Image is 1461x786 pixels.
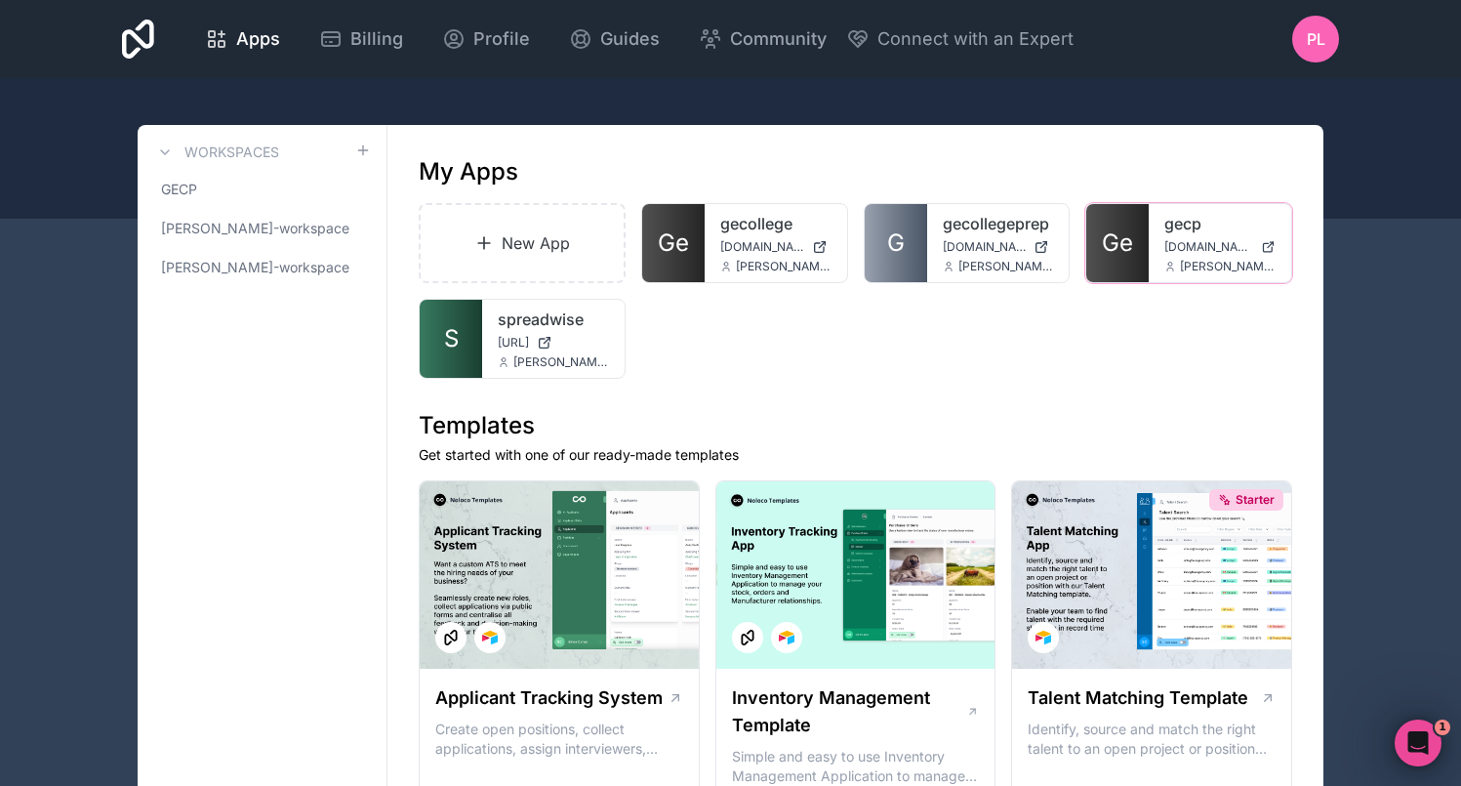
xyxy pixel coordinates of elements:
span: Apps [236,25,280,53]
span: [PERSON_NAME]-workspace [161,258,349,277]
p: Simple and easy to use Inventory Management Application to manage your stock, orders and Manufact... [732,747,980,786]
button: Connect with an Expert [846,25,1074,53]
span: Starter [1236,492,1275,508]
h1: Talent Matching Template [1028,684,1248,712]
span: 1 [1435,720,1450,735]
a: [DOMAIN_NAME] [943,239,1054,255]
p: Create open positions, collect applications, assign interviewers, centralise candidate feedback a... [435,720,683,759]
a: Community [683,18,842,61]
img: Airtable Logo [482,630,498,645]
a: Apps [189,18,296,61]
a: G [865,204,927,282]
span: [DOMAIN_NAME] [943,239,1027,255]
span: GECP [161,180,197,199]
h1: Inventory Management Template [732,684,966,739]
a: [PERSON_NAME]-workspace [153,250,371,285]
span: [DOMAIN_NAME] [720,239,804,255]
a: Profile [426,18,546,61]
a: Ge [642,204,705,282]
a: spreadwise [498,308,609,331]
span: [DOMAIN_NAME] [1164,239,1253,255]
a: gecollege [720,212,832,235]
span: Community [730,25,827,53]
img: Airtable Logo [779,630,794,645]
a: GECP [153,172,371,207]
a: New App [419,203,626,283]
span: [PERSON_NAME][EMAIL_ADDRESS][DOMAIN_NAME] [958,259,1054,274]
a: [URL] [498,335,609,351]
a: [DOMAIN_NAME] [1164,239,1276,255]
h1: Templates [419,410,1292,441]
span: S [444,323,459,354]
a: gecollegeprep [943,212,1054,235]
a: gecp [1164,212,1276,235]
a: Guides [553,18,675,61]
span: Billing [350,25,403,53]
h3: Workspaces [184,143,279,162]
a: [DOMAIN_NAME] [720,239,832,255]
p: Get started with one of our ready-made templates [419,445,1292,465]
span: [PERSON_NAME]-workspace [161,219,349,238]
a: Workspaces [153,141,279,164]
span: [URL] [498,335,529,351]
span: Ge [658,228,689,259]
h1: Applicant Tracking System [435,684,663,712]
span: PL [1307,27,1325,51]
span: Guides [600,25,660,53]
span: [PERSON_NAME][EMAIL_ADDRESS] [513,354,609,370]
span: G [887,228,905,259]
a: [PERSON_NAME]-workspace [153,211,371,246]
span: Profile [473,25,530,53]
span: [PERSON_NAME][EMAIL_ADDRESS][DOMAIN_NAME] [1180,259,1276,274]
img: Airtable Logo [1035,630,1051,645]
p: Identify, source and match the right talent to an open project or position with our Talent Matchi... [1028,720,1276,759]
span: Connect with an Expert [877,25,1074,53]
a: Ge [1086,204,1149,282]
span: Ge [1102,228,1133,259]
span: [PERSON_NAME][EMAIL_ADDRESS][DOMAIN_NAME] [736,259,832,274]
h1: My Apps [419,156,518,187]
a: Billing [304,18,419,61]
iframe: Intercom live chat [1395,720,1441,766]
a: S [420,300,482,378]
